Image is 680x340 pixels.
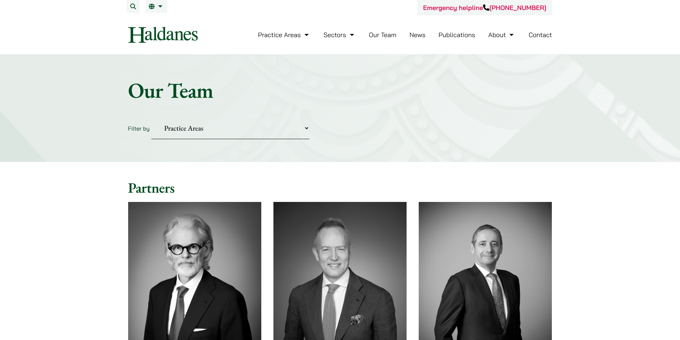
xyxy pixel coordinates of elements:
[529,31,552,39] a: Contact
[423,4,546,12] a: Emergency helpline[PHONE_NUMBER]
[488,31,515,39] a: About
[409,31,425,39] a: News
[128,27,198,43] img: Logo of Haldanes
[128,77,552,103] h1: Our Team
[128,125,150,132] label: Filter by
[128,179,552,196] h2: Partners
[369,31,396,39] a: Our Team
[258,31,311,39] a: Practice Areas
[439,31,475,39] a: Publications
[149,4,164,9] a: EN
[323,31,356,39] a: Sectors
